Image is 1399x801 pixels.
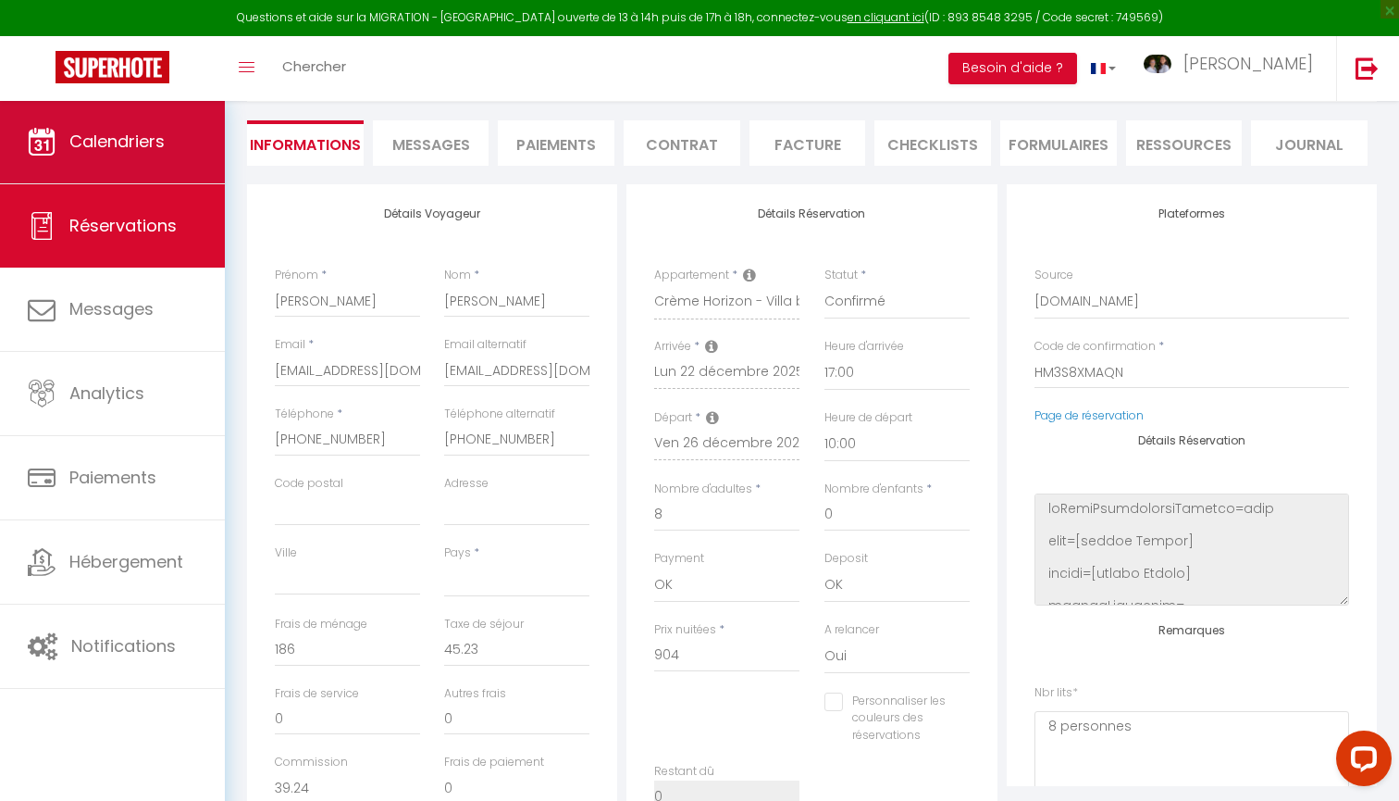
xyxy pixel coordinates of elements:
label: Arrivée [654,338,691,356]
label: Source [1034,267,1073,284]
h4: Détails Réservation [654,207,969,220]
span: Paiements [69,466,156,489]
label: Pays [444,544,471,562]
label: Prix nuitées [654,621,716,639]
label: Nombre d'adultes [654,481,752,498]
h4: Plateformes [1034,207,1349,220]
label: Deposit [824,550,868,568]
label: Téléphone alternatif [444,406,555,423]
label: Nbr lits [1034,684,1078,702]
li: Journal [1251,120,1368,166]
span: Notifications [71,634,176,657]
label: Code de confirmation [1034,338,1156,356]
label: Frais de ménage [275,616,367,633]
label: Email [275,336,305,354]
label: Personnaliser les couleurs des réservations [843,693,947,745]
h4: Remarques [1034,624,1349,637]
span: Analytics [69,382,144,405]
span: Réservations [69,214,177,237]
a: Chercher [268,36,360,101]
label: Heure d'arrivée [824,338,904,356]
label: Nom [444,267,471,284]
li: CHECKLISTS [874,120,991,166]
span: Messages [392,134,470,156]
a: Page de réservation [1034,407,1144,423]
span: Calendriers [69,130,165,153]
label: Ville [275,544,297,562]
label: Adresse [444,475,489,493]
label: Départ [654,409,692,427]
label: Appartement [654,267,729,284]
li: Informations [247,120,364,166]
a: ... [PERSON_NAME] [1130,36,1336,101]
label: Heure de départ [824,409,912,427]
img: ... [1144,55,1171,73]
label: Nombre d'enfants [824,481,923,498]
li: Contrat [624,120,740,166]
label: Restant dû [654,763,714,781]
label: Payment [654,550,704,568]
a: en cliquant ici [848,9,924,25]
label: Email alternatif [444,336,526,354]
h4: Détails Réservation [1034,434,1349,447]
span: [PERSON_NAME] [1183,52,1313,75]
label: A relancer [824,621,879,639]
li: Paiements [498,120,614,166]
li: FORMULAIRES [1000,120,1117,166]
label: Téléphone [275,406,334,423]
label: Commission [275,754,348,771]
img: Super Booking [56,51,169,83]
label: Taxe de séjour [444,616,524,633]
iframe: LiveChat chat widget [1321,723,1399,801]
button: Besoin d'aide ? [948,53,1077,84]
span: Messages [69,297,154,320]
h4: Détails Voyageur [275,207,589,220]
label: Frais de paiement [444,754,544,771]
li: Ressources [1126,120,1243,166]
img: logout [1356,56,1379,80]
label: Code postal [275,475,343,493]
li: Facture [749,120,866,166]
span: Hébergement [69,550,183,573]
label: Statut [824,267,858,284]
label: Frais de service [275,685,359,703]
span: Chercher [282,56,346,76]
label: Autres frais [444,685,506,703]
label: Prénom [275,267,318,284]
